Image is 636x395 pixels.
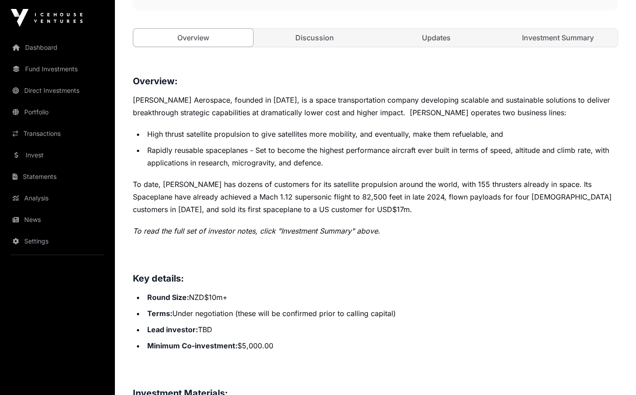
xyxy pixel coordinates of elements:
[7,167,108,187] a: Statements
[145,323,618,336] li: TBD
[255,29,375,47] a: Discussion
[147,325,196,334] strong: Lead investor
[591,352,636,395] iframe: Chat Widget
[145,144,618,169] li: Rapidly reusable spaceplanes - Set to become the highest performance aircraft ever built in terms...
[133,178,618,216] p: To date, [PERSON_NAME] has dozens of customers for its satellite propulsion around the world, wit...
[11,9,83,27] img: Icehouse Ventures Logo
[7,81,108,100] a: Direct Investments
[133,29,618,47] nav: Tabs
[377,29,496,47] a: Updates
[7,102,108,122] a: Portfolio
[145,307,618,320] li: Under negotiation (these will be confirmed prior to calling capital)
[7,145,108,165] a: Invest
[147,293,189,302] strong: Round Size:
[147,309,172,318] strong: Terms:
[7,210,108,230] a: News
[7,188,108,208] a: Analysis
[498,29,618,47] a: Investment Summary
[133,271,618,286] h3: Key details:
[7,59,108,79] a: Fund Investments
[133,74,618,88] h3: Overview:
[133,94,618,119] p: [PERSON_NAME] Aerospace, founded in [DATE], is a space transportation company developing scalable...
[7,38,108,57] a: Dashboard
[145,128,618,140] li: High thrust satellite propulsion to give satellites more mobility, and eventually, make them refu...
[145,291,618,304] li: NZD$10m+
[133,226,380,235] em: To read the full set of investor notes, click "Investment Summary" above.
[133,28,254,47] a: Overview
[7,231,108,251] a: Settings
[147,341,237,350] strong: Minimum Co-investment:
[7,124,108,143] a: Transactions
[196,325,198,334] strong: :
[145,339,618,352] li: $5,000.00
